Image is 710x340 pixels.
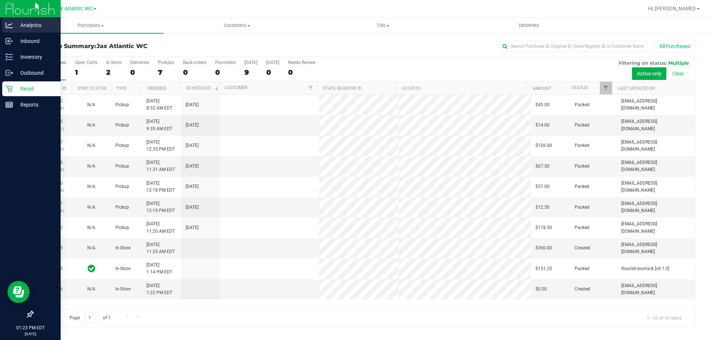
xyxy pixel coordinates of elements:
[42,139,63,145] a: 11821757
[115,183,129,190] span: Pickup
[42,266,63,271] a: 11823155
[13,84,57,93] p: Retail
[87,163,95,170] button: N/A
[42,98,63,104] a: 11821333
[42,286,63,292] a: 11823206
[621,98,690,112] span: [EMAIL_ADDRESS][DOMAIN_NAME]
[621,282,690,296] span: [EMAIL_ADDRESS][DOMAIN_NAME]
[42,245,63,250] a: 11822379
[621,221,690,235] span: [EMAIL_ADDRESS][DOMAIN_NAME]
[3,324,57,331] p: 01:23 PM EDT
[575,142,589,149] span: Packed
[33,43,253,50] h3: Purchase Summary:
[87,225,95,230] span: Not Applicable
[146,139,175,153] span: [DATE] 12:35 PM EDT
[619,60,667,66] span: Filtering on status:
[115,204,129,211] span: Pickup
[115,286,131,293] span: In-Store
[42,225,63,230] a: 11822172
[575,183,589,190] span: Packed
[655,40,695,53] button: All Purchases
[18,22,164,29] span: Purchases
[164,22,310,29] span: Customers
[186,101,199,108] span: [DATE]
[535,265,552,272] span: $151.25
[183,60,206,65] div: Back-orders
[186,142,199,149] span: [DATE]
[648,6,696,11] span: Hi, [PERSON_NAME]!
[75,60,97,65] div: Open Carts
[266,68,279,77] div: 0
[575,245,590,252] span: Created
[535,183,550,190] span: $37.00
[575,101,589,108] span: Packed
[158,60,174,65] div: PickUps
[13,37,57,46] p: Inbound
[288,68,315,77] div: 0
[78,86,106,91] a: Sync Status
[97,43,148,50] span: Jax Atlantic WC
[146,200,175,214] span: [DATE] 12:19 PM EDT
[6,85,13,92] inline-svg: Retail
[310,22,456,29] span: Tills
[13,100,57,109] p: Reports
[575,224,589,231] span: Packed
[87,101,95,108] button: N/A
[87,245,95,250] span: Not Applicable
[244,60,257,65] div: [DATE]
[509,22,549,29] span: Deliveries
[533,86,551,91] a: Amount
[147,86,166,91] a: Ordered
[63,312,116,324] span: Page of 1
[575,122,589,129] span: Packed
[13,21,57,30] p: Analytics
[42,201,63,206] a: 11822661
[115,245,131,252] span: In-Store
[621,118,690,132] span: [EMAIL_ADDRESS][DOMAIN_NAME]
[87,142,95,149] button: N/A
[87,143,95,148] span: Not Applicable
[115,265,131,272] span: In-Store
[621,200,690,214] span: [EMAIL_ADDRESS][DOMAIN_NAME]
[130,68,149,77] div: 0
[87,204,95,211] button: N/A
[87,164,95,169] span: Not Applicable
[18,18,164,33] a: Purchases
[667,67,689,80] button: Clear
[535,204,550,211] span: $12.50
[186,224,199,231] span: [DATE]
[87,205,95,210] span: Not Applicable
[75,68,97,77] div: 1
[323,86,362,91] a: State Registry ID
[87,286,95,293] button: N/A
[164,18,310,33] a: Customers
[87,122,95,129] button: N/A
[146,241,175,255] span: [DATE] 11:25 AM EDT
[621,159,690,173] span: [EMAIL_ADDRESS][DOMAIN_NAME]
[310,18,456,33] a: Tills
[618,86,655,91] a: Last Updated By
[130,60,149,65] div: Deliveries
[146,282,172,296] span: [DATE] 1:22 PM EDT
[115,142,129,149] span: Pickup
[6,21,13,29] inline-svg: Analytics
[535,224,552,231] span: $118.50
[87,245,95,252] button: N/A
[600,82,612,94] a: Filter
[115,101,129,108] span: Pickup
[146,262,172,276] span: [DATE] 1:14 PM EDT
[88,263,95,274] span: In Sync
[42,119,63,124] a: 11821605
[535,142,552,149] span: $106.00
[535,245,552,252] span: $360.00
[6,69,13,77] inline-svg: Outbound
[87,122,95,128] span: Not Applicable
[224,85,247,90] a: Customer
[85,312,98,324] input: 1
[215,68,236,77] div: 0
[87,102,95,107] span: Not Applicable
[535,163,550,170] span: $67.50
[632,67,666,80] button: Active only
[305,82,317,94] a: Filter
[158,68,174,77] div: 7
